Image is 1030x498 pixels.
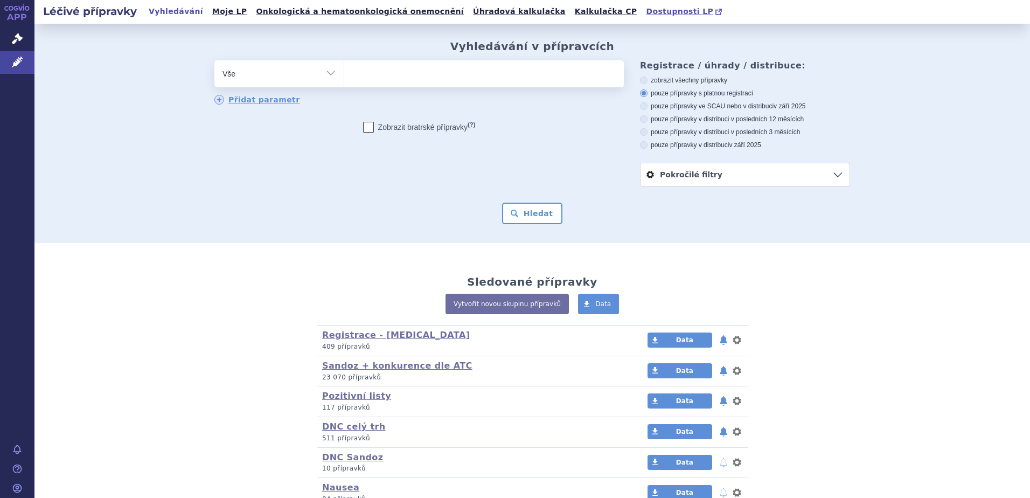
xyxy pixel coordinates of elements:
[718,364,729,377] button: notifikace
[640,60,850,71] h3: Registrace / úhrady / distribuce:
[450,40,615,53] h2: Vyhledávání v přípravcích
[572,4,641,19] a: Kalkulačka CP
[322,361,472,371] a: Sandoz + konkurence dle ATC
[676,428,693,435] span: Data
[729,141,761,149] span: v září 2025
[502,203,563,224] button: Hledat
[34,4,145,19] h2: Léčivé přípravky
[214,95,300,105] a: Přidat parametr
[676,459,693,466] span: Data
[640,89,850,98] label: pouze přípravky s platnou registrací
[718,395,729,407] button: notifikace
[640,141,850,149] label: pouze přípravky v distribuci
[732,456,742,469] button: nastavení
[322,373,381,381] span: 23 070 přípravků
[648,455,712,470] a: Data
[253,4,467,19] a: Onkologická a hematoonkologická onemocnění
[322,404,370,411] span: 117 přípravků
[640,115,850,123] label: pouze přípravky v distribuci v posledních 12 měsících
[774,102,805,110] span: v září 2025
[718,425,729,438] button: notifikace
[595,300,611,308] span: Data
[467,275,597,288] h2: Sledované přípravky
[646,7,713,16] span: Dostupnosti LP
[718,456,729,469] button: notifikace
[676,367,693,375] span: Data
[643,4,727,19] a: Dostupnosti LP
[640,128,850,136] label: pouze přípravky v distribuci v posledních 3 měsících
[718,334,729,347] button: notifikace
[470,4,569,19] a: Úhradová kalkulačka
[648,393,712,409] a: Data
[676,397,693,405] span: Data
[363,122,476,133] label: Zobrazit bratrské přípravky
[322,452,383,462] a: DNC Sandoz
[578,294,619,314] a: Data
[322,465,366,472] span: 10 přípravků
[468,121,475,128] abbr: (?)
[732,425,742,438] button: nastavení
[322,391,391,401] a: Pozitivní listy
[732,334,742,347] button: nastavení
[322,434,370,442] span: 511 přípravků
[322,330,470,340] a: Registrace - [MEDICAL_DATA]
[640,102,850,110] label: pouze přípravky ve SCAU nebo v distribuci
[640,76,850,85] label: zobrazit všechny přípravky
[641,163,850,186] a: Pokročilé filtry
[446,294,569,314] a: Vytvořit novou skupinu přípravků
[676,336,693,344] span: Data
[648,363,712,378] a: Data
[676,489,693,496] span: Data
[145,4,206,19] a: Vyhledávání
[732,364,742,377] button: nastavení
[209,4,250,19] a: Moje LP
[732,395,742,407] button: nastavení
[648,424,712,439] a: Data
[322,482,359,493] a: Nausea
[322,421,386,432] a: DNC celý trh
[322,343,370,350] span: 409 přípravků
[648,333,712,348] a: Data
